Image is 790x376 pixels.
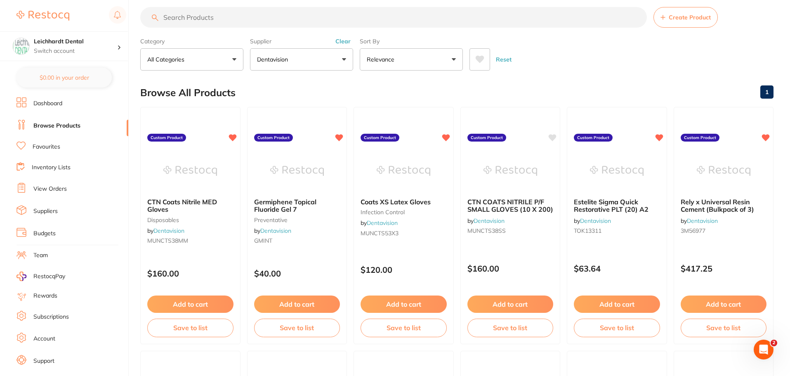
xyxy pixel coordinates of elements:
[254,237,272,244] span: GMINT
[467,198,553,213] span: CTN COATS NITRILE P/F SMALL GLOVES (10 X 200)
[140,7,647,28] input: Search Products
[474,217,505,225] a: Dentavision
[140,38,243,45] label: Category
[33,229,56,238] a: Budgets
[580,217,611,225] a: Dentavision
[17,11,69,21] img: Restocq Logo
[590,150,644,192] img: Estelite Sigma Quick Restorative PLT (20) A2
[270,150,324,192] img: Germiphene Topical Fluoride Gel 7
[147,134,186,142] label: Custom Product
[17,272,65,281] a: RestocqPay
[697,150,750,192] img: Rely x Universal Resin Cement (Bulkpack of 3)
[467,296,554,313] button: Add to cart
[483,150,537,192] img: CTN COATS NITRILE P/F SMALL GLOVES (10 X 200)
[681,227,705,234] span: 3M56977
[260,227,291,234] a: Dentavision
[574,134,613,142] label: Custom Product
[33,207,58,215] a: Suppliers
[367,55,398,64] p: Relevance
[467,217,505,225] span: by
[140,87,236,99] h2: Browse All Products
[669,14,711,21] span: Create Product
[257,55,291,64] p: Dentavision
[147,55,188,64] p: All Categories
[17,272,26,281] img: RestocqPay
[254,319,340,337] button: Save to list
[653,7,718,28] button: Create Product
[33,292,57,300] a: Rewards
[17,6,69,25] a: Restocq Logo
[33,313,69,321] a: Subscriptions
[681,319,767,337] button: Save to list
[147,227,184,234] span: by
[254,227,291,234] span: by
[754,340,773,359] iframe: Intercom live chat
[361,134,399,142] label: Custom Product
[467,134,506,142] label: Custom Product
[687,217,718,225] a: Dentavision
[574,217,611,225] span: by
[361,198,447,206] b: Coats XS Latex Gloves
[254,198,340,213] b: Germiphene Topical Fluoride Gel 7
[153,227,184,234] a: Dentavision
[34,38,117,46] h4: Leichhardt Dental
[467,227,506,234] span: MUNCTS38SS
[33,122,80,130] a: Browse Products
[361,198,431,206] span: Coats XS Latex Gloves
[760,84,773,100] a: 1
[33,357,54,365] a: Support
[681,198,754,213] span: Rely x Universal Resin Cement (Bulkpack of 3)
[361,265,447,274] p: $120.00
[163,150,217,192] img: CTN Coats Nitrile MED Gloves
[771,340,777,346] span: 2
[140,48,243,71] button: All Categories
[361,229,399,237] span: MUNCTS53X3
[254,217,340,223] small: preventative
[377,150,430,192] img: Coats XS Latex Gloves
[147,198,217,213] span: CTN Coats Nitrile MED Gloves
[254,198,316,213] span: Germiphene Topical Fluoride Gel 7
[367,219,398,227] a: Dentavision
[33,143,60,151] a: Favourites
[254,134,293,142] label: Custom Product
[254,296,340,313] button: Add to cart
[681,134,719,142] label: Custom Product
[33,251,48,260] a: Team
[147,198,233,213] b: CTN Coats Nitrile MED Gloves
[147,217,233,223] small: disposables
[574,296,660,313] button: Add to cart
[493,48,514,71] button: Reset
[361,296,447,313] button: Add to cart
[574,264,660,273] p: $63.64
[361,209,447,215] small: infection control
[250,38,353,45] label: Supplier
[147,319,233,337] button: Save to list
[467,198,554,213] b: CTN COATS NITRILE P/F SMALL GLOVES (10 X 200)
[360,38,463,45] label: Sort By
[681,264,767,273] p: $417.25
[467,264,554,273] p: $160.00
[147,296,233,313] button: Add to cart
[147,237,188,244] span: MUNCTS38MM
[574,198,649,213] span: Estelite Sigma Quick Restorative PLT (20) A2
[681,217,718,225] span: by
[34,47,117,55] p: Switch account
[17,68,112,87] button: $0.00 in your order
[254,269,340,278] p: $40.00
[360,48,463,71] button: Relevance
[361,219,398,227] span: by
[33,335,55,343] a: Account
[681,296,767,313] button: Add to cart
[574,319,660,337] button: Save to list
[250,48,353,71] button: Dentavision
[33,185,67,193] a: View Orders
[574,227,601,234] span: TOK13311
[147,269,233,278] p: $160.00
[33,99,62,108] a: Dashboard
[13,38,29,54] img: Leichhardt Dental
[32,163,71,172] a: Inventory Lists
[361,319,447,337] button: Save to list
[333,38,353,45] button: Clear
[681,198,767,213] b: Rely x Universal Resin Cement (Bulkpack of 3)
[33,272,65,281] span: RestocqPay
